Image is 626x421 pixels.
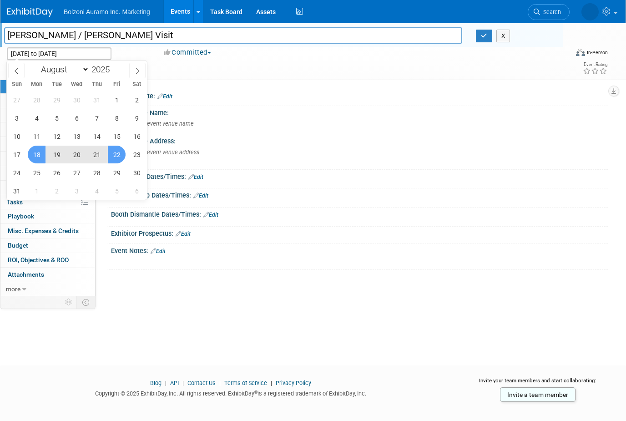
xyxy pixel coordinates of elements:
div: Event Format [519,47,608,61]
span: Attachments [8,271,44,278]
span: | [268,380,274,386]
a: Shipments [0,166,95,180]
a: Travel Reservations [0,122,95,137]
span: Specify event venue address [121,149,199,156]
span: Sat [127,81,147,87]
span: August 31, 2025 [8,182,25,200]
span: August 14, 2025 [88,127,106,145]
div: Event Venue Address: [111,134,608,146]
span: August 5, 2025 [48,109,66,127]
span: August 10, 2025 [8,127,25,145]
a: Staff [0,108,95,122]
span: August 18, 2025 [28,146,45,163]
span: Mon [27,81,47,87]
a: Attachments [0,268,95,282]
span: August 28, 2025 [88,164,106,182]
span: August 7, 2025 [88,109,106,127]
span: August 27, 2025 [68,164,86,182]
a: Asset Reservations [0,137,95,151]
a: Edit [203,212,218,218]
span: Specify event venue name [121,120,194,127]
span: Wed [67,81,87,87]
span: Bolzoni Auramo Inc. Marketing [64,8,150,15]
a: Edit [151,248,166,254]
span: September 3, 2025 [68,182,86,200]
span: August 23, 2025 [128,146,146,163]
a: Edit [193,193,208,199]
a: Search [528,4,570,20]
span: July 30, 2025 [68,91,86,109]
a: Blog [150,380,162,386]
span: September 5, 2025 [108,182,126,200]
span: August 21, 2025 [88,146,106,163]
span: August 16, 2025 [128,127,146,145]
img: Format-Inperson.png [576,49,585,56]
span: Search [540,9,561,15]
span: July 31, 2025 [88,91,106,109]
span: ROI, Objectives & ROO [8,256,69,264]
span: more [6,285,20,293]
div: Event Notes: [111,244,608,256]
span: September 6, 2025 [128,182,146,200]
span: August 12, 2025 [48,127,66,145]
span: August 3, 2025 [8,109,25,127]
a: Terms of Service [224,380,267,386]
span: August 8, 2025 [108,109,126,127]
img: ExhibitDay [7,8,53,17]
div: Event Rating [583,62,607,67]
span: July 28, 2025 [28,91,45,109]
img: Casey Coats [581,3,599,20]
div: Copyright © 2025 ExhibitDay, Inc. All rights reserved. ExhibitDay is a registered trademark of Ex... [7,387,454,398]
div: Booth Dismantle Dates/Times: [111,208,608,219]
div: Exhibitor Prospectus: [111,227,608,238]
span: Fri [107,81,127,87]
a: Edit [188,174,203,180]
span: Tasks [7,198,23,206]
sup: ® [254,390,257,395]
span: Misc. Expenses & Credits [8,227,79,234]
input: Event Start Date - End Date [7,47,111,60]
span: Budget [8,242,28,249]
a: Playbook [0,209,95,223]
div: Event Website: [111,89,608,101]
input: Year [89,64,116,75]
div: In-Person [586,49,608,56]
span: August 22, 2025 [108,146,126,163]
a: Contact Us [187,380,216,386]
span: August 20, 2025 [68,146,86,163]
a: ROI, Objectives & ROO [0,253,95,267]
span: September 2, 2025 [48,182,66,200]
span: | [180,380,186,386]
a: Tasks [0,195,95,209]
a: Privacy Policy [276,380,311,386]
a: Sponsorships [0,181,95,195]
span: Playbook [8,213,34,220]
span: August 15, 2025 [108,127,126,145]
span: August 19, 2025 [48,146,66,163]
span: August 9, 2025 [128,109,146,127]
td: Personalize Event Tab Strip [61,296,77,308]
button: Committed [161,48,215,57]
a: Edit [176,231,191,237]
button: X [496,30,510,42]
div: Booth Set-up Dates/Times: [111,188,608,200]
a: Event Information [0,79,95,93]
a: more [0,282,95,296]
span: August 30, 2025 [128,164,146,182]
a: Giveaways [0,152,95,166]
span: August 13, 2025 [68,127,86,145]
select: Month [37,64,89,75]
td: Toggle Event Tabs [77,296,96,308]
span: Tue [47,81,67,87]
div: Exhibit Hall Dates/Times: [111,170,608,182]
span: | [163,380,169,386]
span: August 2, 2025 [128,91,146,109]
a: API [170,380,179,386]
span: August 11, 2025 [28,127,45,145]
div: Event Venue Name: [111,106,608,117]
span: August 17, 2025 [8,146,25,163]
span: August 4, 2025 [28,109,45,127]
span: July 29, 2025 [48,91,66,109]
span: August 6, 2025 [68,109,86,127]
a: Invite a team member [500,387,576,402]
